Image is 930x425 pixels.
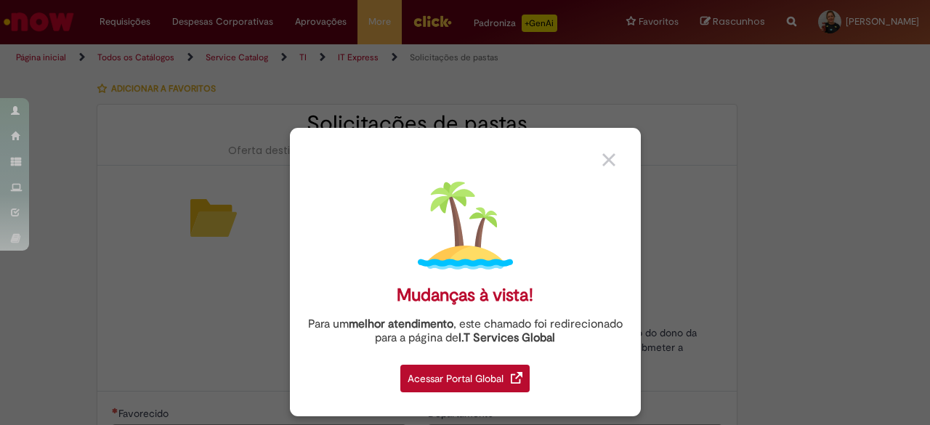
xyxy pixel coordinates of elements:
img: island.png [418,178,513,273]
div: Acessar Portal Global [400,365,530,392]
strong: melhor atendimento [349,317,453,331]
div: Para um , este chamado foi redirecionado para a página de [301,317,630,345]
div: Mudanças à vista! [397,285,533,306]
img: close_button_grey.png [602,153,615,166]
a: I.T Services Global [458,323,555,345]
img: redirect_link.png [511,372,522,384]
a: Acessar Portal Global [400,357,530,392]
